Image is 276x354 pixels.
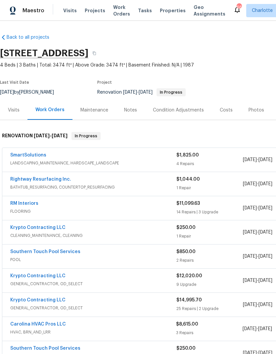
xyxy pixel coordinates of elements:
div: 25 Repairs | 2 Upgrade [176,305,243,312]
span: [DATE] [258,206,272,210]
span: $250.00 [176,346,196,351]
span: BATHTUB_RESURFACING, COUNTERTOP_RESURFACING [10,184,176,191]
span: [DATE] [258,327,272,331]
span: $1,044.00 [176,177,200,182]
span: - [243,326,272,332]
span: $8,615.00 [176,322,198,327]
span: [DATE] [258,302,272,307]
span: In Progress [157,90,185,94]
span: - [243,277,272,284]
span: $1,825.00 [176,153,199,157]
span: [DATE] [258,157,272,162]
div: 1 Repair [176,233,243,240]
span: - [243,181,272,187]
a: Southern Touch Pool Services [10,249,80,254]
span: Charlotte [252,7,273,14]
span: In Progress [72,133,100,139]
span: - [243,229,272,236]
span: FLOORING [10,208,176,215]
span: CLEANING_MAINTENANCE, CLEANING [10,232,176,239]
span: [DATE] [243,182,257,186]
span: - [243,205,272,211]
a: RM Interiors [10,201,38,206]
div: 3 Repairs [176,330,242,336]
h6: RENOVATION [2,132,68,140]
span: [DATE] [243,327,256,331]
span: Maestro [23,7,44,14]
span: $250.00 [176,225,196,230]
span: Work Orders [113,4,130,17]
a: Carolina HVAC Pros LLC [10,322,66,327]
span: [DATE] [34,133,50,138]
span: $12,020.00 [176,274,202,278]
span: Project [97,80,112,84]
div: Visits [8,107,20,113]
span: Projects [85,7,105,14]
span: LANDSCAPING_MAINTENANCE, HARDSCAPE_LANDSCAPE [10,160,176,166]
span: [DATE] [243,157,257,162]
span: [DATE] [52,133,68,138]
span: $850.00 [176,249,196,254]
span: [DATE] [258,254,272,259]
span: - [243,156,272,163]
button: Copy Address [88,47,100,59]
div: 1 Repair [176,185,243,191]
span: Renovation [97,90,186,95]
span: [DATE] [123,90,137,95]
a: Rightway Resurfacing Inc. [10,177,71,182]
span: Properties [160,7,186,14]
span: HVAC, BRN_AND_LRR [10,329,176,335]
span: POOL [10,256,176,263]
span: GENERAL_CONTRACTOR, OD_SELECT [10,305,176,311]
div: Condition Adjustments [153,107,204,113]
span: [DATE] [243,206,257,210]
span: [DATE] [243,230,257,235]
span: [DATE] [243,302,257,307]
a: Southern Touch Pool Services [10,346,80,351]
span: [DATE] [243,278,257,283]
span: - [243,301,272,308]
span: [DATE] [258,230,272,235]
div: 14 Repairs | 3 Upgrade [176,209,243,215]
div: 2 Repairs [176,257,243,264]
span: [DATE] [243,254,257,259]
div: Maintenance [80,107,108,113]
a: Krypto Contracting LLC [10,298,66,302]
span: $14,995.70 [176,298,202,302]
span: - [123,90,153,95]
div: 66 [237,4,241,11]
a: Krypto Contracting LLC [10,225,66,230]
span: Geo Assignments [194,4,225,17]
span: - [34,133,68,138]
span: Tasks [138,8,152,13]
div: 4 Repairs [176,160,243,167]
span: Visits [63,7,77,14]
div: Costs [220,107,233,113]
span: [DATE] [258,182,272,186]
span: - [243,253,272,260]
a: Krypto Contracting LLC [10,274,66,278]
div: Photos [249,107,264,113]
div: Notes [124,107,137,113]
span: [DATE] [258,278,272,283]
span: GENERAL_CONTRACTOR, OD_SELECT [10,281,176,287]
div: 9 Upgrade [176,281,243,288]
span: $11,099.63 [176,201,200,206]
a: SmartSolutions [10,153,46,157]
span: [DATE] [139,90,153,95]
div: Work Orders [35,107,65,113]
